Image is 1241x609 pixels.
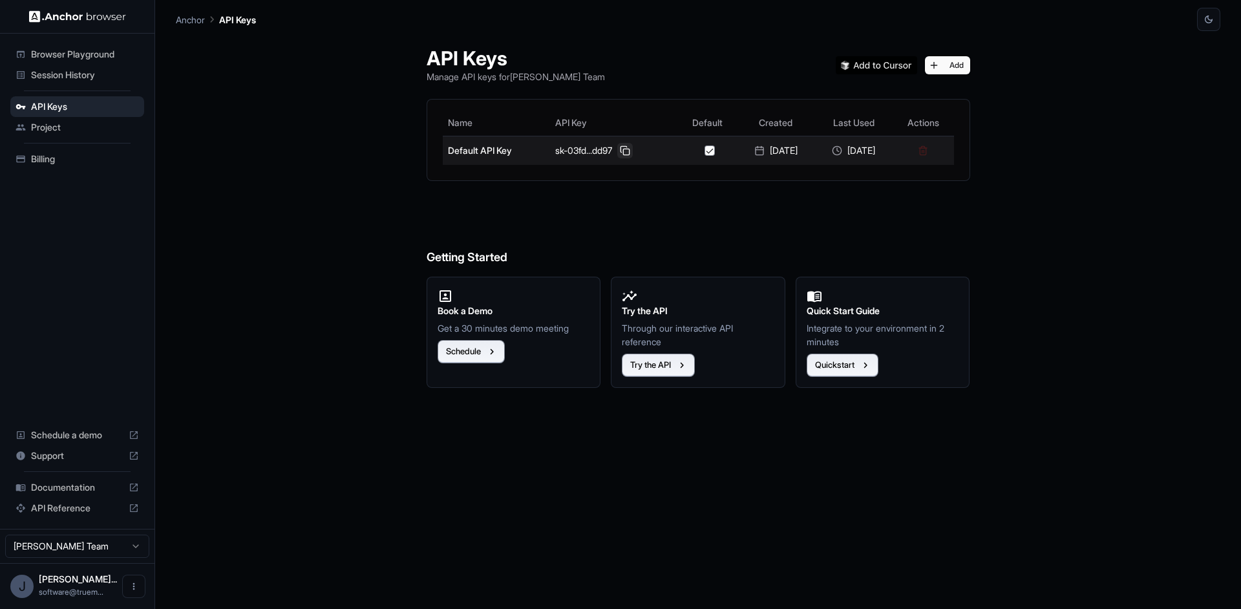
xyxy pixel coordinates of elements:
span: Billing [31,153,139,166]
span: API Keys [31,100,139,113]
div: API Keys [10,96,144,117]
img: Anchor Logo [29,10,126,23]
h2: Try the API [622,304,774,318]
span: Documentation [31,481,123,494]
div: Billing [10,149,144,169]
button: Open menu [122,575,145,598]
nav: breadcrumb [176,12,256,27]
p: Get a 30 minutes demo meeting [438,321,590,335]
h1: API Keys [427,47,605,70]
div: [DATE] [742,144,809,157]
th: Default [678,110,737,136]
span: software@truemeter.com [39,587,103,597]
span: Schedule a demo [31,429,123,442]
div: Schedule a demo [10,425,144,445]
h2: Quick Start Guide [807,304,959,318]
div: [DATE] [820,144,887,157]
th: Last Used [815,110,893,136]
div: Documentation [10,477,144,498]
p: Integrate to your environment in 2 minutes [807,321,959,348]
span: Project [31,121,139,134]
div: sk-03fd...dd97 [555,143,672,158]
button: Quickstart [807,354,878,377]
div: Session History [10,65,144,85]
div: Support [10,445,144,466]
img: Add anchorbrowser MCP server to Cursor [836,56,917,74]
th: API Key [550,110,677,136]
button: Try the API [622,354,695,377]
button: Schedule [438,340,505,363]
p: Anchor [176,13,205,27]
span: API Reference [31,502,123,515]
td: Default API Key [443,136,551,165]
p: Through our interactive API reference [622,321,774,348]
span: Session History [31,69,139,81]
div: Browser Playground [10,44,144,65]
h6: Getting Started [427,197,970,267]
span: Browser Playground [31,48,139,61]
div: Project [10,117,144,138]
span: Support [31,449,123,462]
p: Manage API keys for [PERSON_NAME] Team [427,70,605,83]
div: API Reference [10,498,144,518]
th: Actions [893,110,953,136]
div: J [10,575,34,598]
button: Add [925,56,970,74]
span: Jonathan Cornelius [39,573,117,584]
h2: Book a Demo [438,304,590,318]
th: Name [443,110,551,136]
button: Copy API key [617,143,633,158]
th: Created [737,110,814,136]
p: API Keys [219,13,256,27]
